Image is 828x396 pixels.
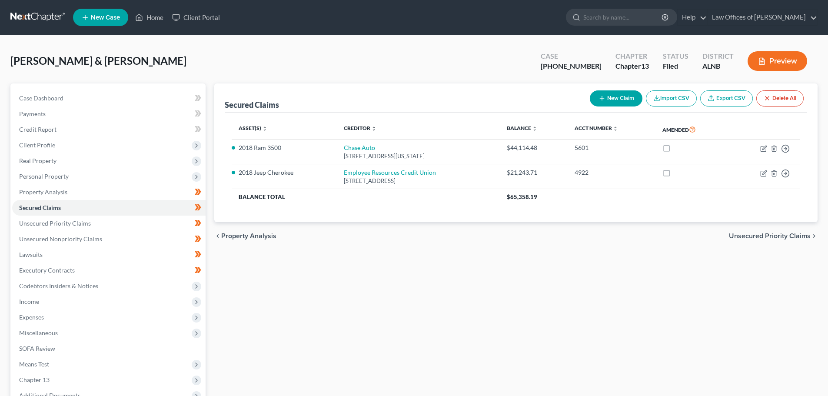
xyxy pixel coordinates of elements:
span: Unsecured Priority Claims [19,220,91,227]
div: Filed [663,61,688,71]
a: Chase Auto [344,144,375,151]
th: Balance Total [232,189,499,205]
span: Executory Contracts [19,266,75,274]
div: 4922 [575,168,648,177]
span: Means Test [19,360,49,368]
a: Unsecured Nonpriority Claims [12,231,206,247]
span: Property Analysis [19,188,67,196]
a: Acct Number unfold_more [575,125,618,131]
input: Search by name... [583,9,663,25]
i: chevron_left [214,233,221,240]
a: Creditor unfold_more [344,125,376,131]
span: Payments [19,110,46,117]
span: Chapter 13 [19,376,50,383]
button: chevron_left Property Analysis [214,233,276,240]
a: Lawsuits [12,247,206,263]
div: Chapter [615,61,649,71]
span: Personal Property [19,173,69,180]
button: Delete All [756,90,804,106]
span: Codebtors Insiders & Notices [19,282,98,290]
button: Unsecured Priority Claims chevron_right [729,233,818,240]
a: Case Dashboard [12,90,206,106]
div: [STREET_ADDRESS] [344,177,492,185]
a: Client Portal [168,10,224,25]
div: 5601 [575,143,648,152]
i: unfold_more [262,126,267,131]
span: Property Analysis [221,233,276,240]
a: Home [131,10,168,25]
div: $44,114.48 [507,143,561,152]
span: Case Dashboard [19,94,63,102]
th: Amended [655,120,728,140]
span: SOFA Review [19,345,55,352]
li: 2018 Jeep Cherokee [239,168,330,177]
a: Asset(s) unfold_more [239,125,267,131]
a: Law Offices of [PERSON_NAME] [708,10,817,25]
span: $65,358.19 [507,193,537,200]
div: [STREET_ADDRESS][US_STATE] [344,152,492,160]
div: Case [541,51,602,61]
span: Lawsuits [19,251,43,258]
span: Miscellaneous [19,329,58,336]
i: unfold_more [532,126,537,131]
button: New Claim [590,90,642,106]
i: unfold_more [613,126,618,131]
div: Secured Claims [225,100,279,110]
button: Import CSV [646,90,697,106]
a: Secured Claims [12,200,206,216]
div: Status [663,51,688,61]
span: Credit Report [19,126,57,133]
div: Chapter [615,51,649,61]
a: Help [678,10,707,25]
span: Real Property [19,157,57,164]
span: Expenses [19,313,44,321]
div: District [702,51,734,61]
span: Unsecured Priority Claims [729,233,811,240]
div: [PHONE_NUMBER] [541,61,602,71]
span: Unsecured Nonpriority Claims [19,235,102,243]
a: Credit Report [12,122,206,137]
span: Client Profile [19,141,55,149]
a: Executory Contracts [12,263,206,278]
div: ALNB [702,61,734,71]
span: [PERSON_NAME] & [PERSON_NAME] [10,54,186,67]
i: unfold_more [371,126,376,131]
span: 13 [641,62,649,70]
i: chevron_right [811,233,818,240]
a: SOFA Review [12,341,206,356]
iframe: Intercom live chat [798,366,819,387]
a: Payments [12,106,206,122]
div: $21,243.71 [507,168,561,177]
li: 2018 Ram 3500 [239,143,330,152]
a: Export CSV [700,90,753,106]
a: Property Analysis [12,184,206,200]
span: New Case [91,14,120,21]
a: Employee Resources Credit Union [344,169,436,176]
span: Secured Claims [19,204,61,211]
a: Unsecured Priority Claims [12,216,206,231]
button: Preview [748,51,807,71]
span: Income [19,298,39,305]
a: Balance unfold_more [507,125,537,131]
